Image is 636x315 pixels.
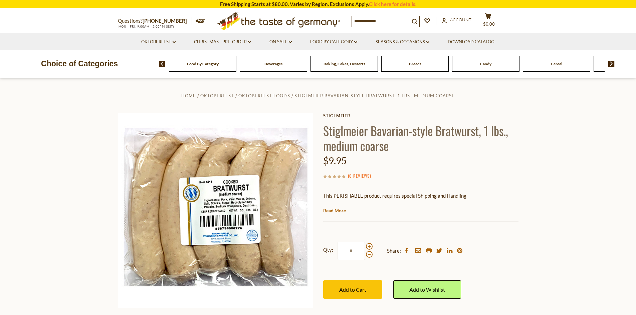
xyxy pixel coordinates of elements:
a: [PHONE_NUMBER] [143,18,187,24]
a: Add to Wishlist [393,280,461,299]
button: $0.00 [478,13,498,30]
a: Click here for details. [369,1,416,7]
input: Qty: [338,242,365,260]
a: Oktoberfest [141,38,176,46]
a: Oktoberfest Foods [238,93,290,98]
a: Home [181,93,196,98]
a: Breads [409,61,421,66]
p: Questions? [118,17,192,25]
span: Account [450,17,471,22]
a: Stiglmeier [323,113,518,118]
a: Oktoberfest [200,93,234,98]
img: next arrow [608,61,615,67]
span: $0.00 [483,21,495,27]
a: Baking, Cakes, Desserts [324,61,365,66]
p: This PERISHABLE product requires special Shipping and Handling [323,192,518,200]
img: previous arrow [159,61,165,67]
a: Download Catalog [448,38,494,46]
a: Food By Category [187,61,219,66]
a: Beverages [264,61,282,66]
a: Candy [480,61,491,66]
strong: Qty: [323,246,333,254]
span: $9.95 [323,155,347,166]
a: Stiglmeier Bavarian-style Bratwurst, 1 lbs., medium coarse [294,93,455,98]
a: Seasons & Occasions [376,38,429,46]
span: MON - FRI, 9:00AM - 5:00PM (EST) [118,25,175,28]
img: Stiglmeier Bavarian-style Bratwurst, 1 lbs., medium coarse [118,113,313,308]
span: Add to Cart [339,286,366,293]
a: On Sale [269,38,292,46]
button: Add to Cart [323,280,382,299]
span: ( ) [348,172,371,179]
h1: Stiglmeier Bavarian-style Bratwurst, 1 lbs., medium coarse [323,123,518,153]
a: Food By Category [310,38,357,46]
span: Share: [387,247,401,255]
a: 0 Reviews [349,172,370,180]
a: Account [442,16,471,24]
a: Cereal [551,61,562,66]
a: Christmas - PRE-ORDER [194,38,251,46]
li: We will ship this product in heat-protective packaging and ice. [330,205,518,213]
a: Read More [323,207,346,214]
